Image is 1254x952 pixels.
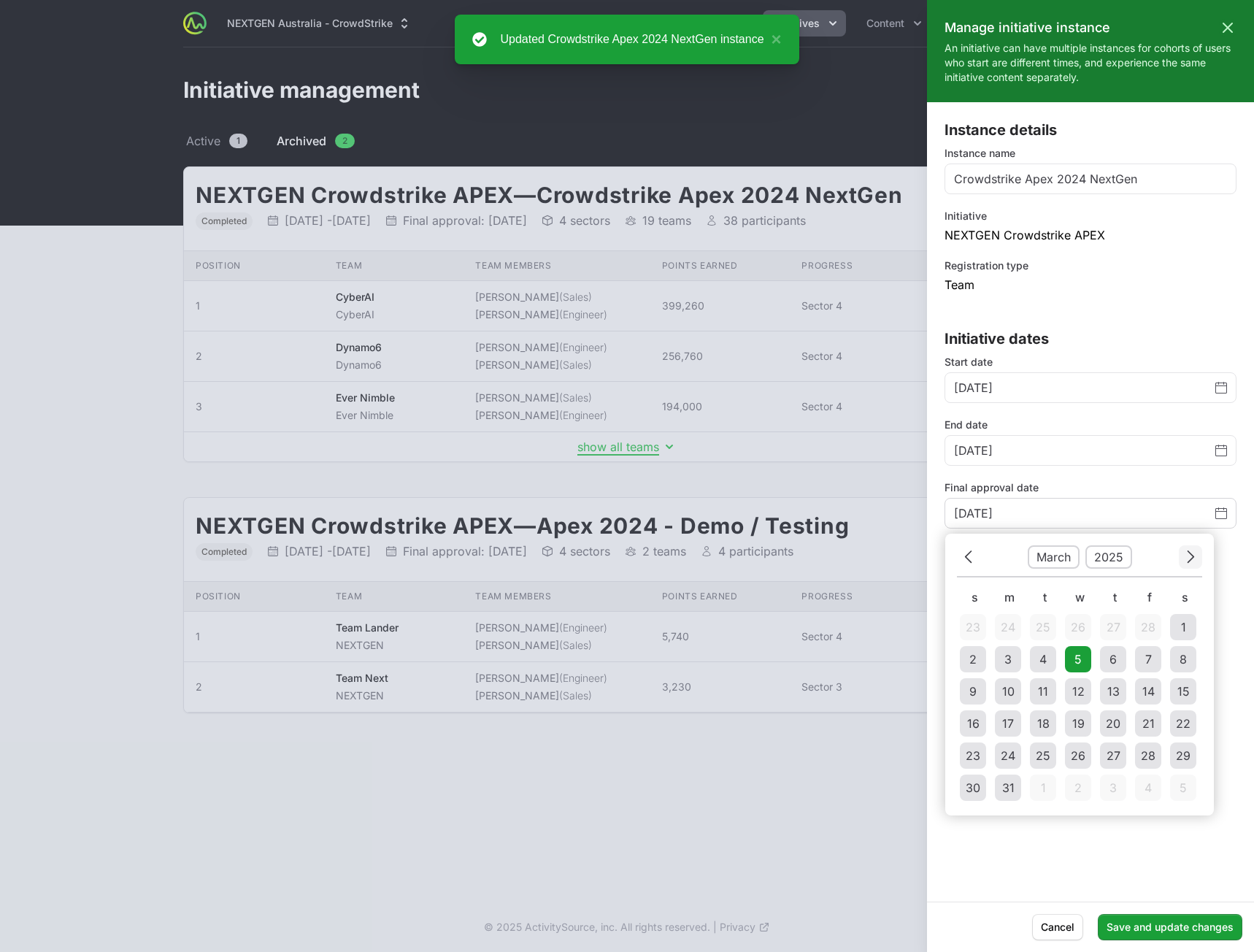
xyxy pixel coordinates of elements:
[764,31,782,48] button: close
[995,678,1021,705] td: March 10, 2025
[1032,914,1083,940] button: Cancel
[945,418,988,432] label: End date
[1030,646,1056,672] td: March 4, 2025
[969,650,977,668] div: 2
[1065,678,1091,705] td: March 12, 2025
[1030,710,1056,737] td: March 18, 2025
[945,258,1236,273] dt: Registration type
[1176,747,1190,764] div: 29
[1100,710,1126,737] td: March 20, 2025
[1170,775,1196,801] td: April 5, 2025
[1107,747,1120,764] div: 27
[1109,650,1117,668] div: 6
[1141,618,1155,636] div: 28
[945,209,1236,223] dt: Initiative
[1135,614,1161,640] td: February 28, 2025
[1065,742,1091,769] td: March 26, 2025
[1145,779,1152,796] div: 4
[1180,779,1187,796] div: 5
[1107,618,1120,636] div: 27
[945,146,1015,161] label: Instance name
[995,742,1021,769] td: March 24, 2025
[1065,775,1091,801] td: April 2, 2025
[1030,742,1056,769] td: March 25, 2025
[960,742,986,769] td: March 23, 2025
[945,480,1039,495] label: Final approval date
[1002,715,1014,732] div: 17
[966,779,980,796] div: 30
[1109,779,1117,796] div: 3
[945,226,1236,244] dd: NEXTGEN Crowdstrike APEX
[1142,683,1155,700] div: 14
[966,747,980,764] div: 23
[1028,545,1080,569] button: March
[1030,678,1056,705] td: March 11, 2025
[1100,646,1126,672] td: March 6, 2025
[945,41,1236,85] p: An initiative can have multiple instances for cohorts of users who start are different times, and...
[1036,618,1050,636] div: 25
[945,18,1110,38] h2: Manage initiative instance
[1101,588,1128,607] th: Thursday
[1001,618,1015,636] div: 24
[1001,747,1015,764] div: 24
[961,588,988,607] th: Sunday
[945,355,993,369] label: Start date
[967,715,980,732] div: 16
[945,276,1236,293] dd: Team
[1177,683,1190,700] div: 15
[1107,683,1120,700] div: 13
[1141,747,1155,764] div: 28
[1039,650,1047,668] div: 4
[1145,650,1152,668] div: 7
[1066,588,1093,607] th: Wednesday
[1135,775,1161,801] td: April 4, 2025
[1074,779,1082,796] div: 2
[960,775,986,801] td: March 30, 2025
[1065,646,1091,672] td: March 5, 2025
[1037,715,1050,732] div: 18
[1038,683,1048,700] div: 11
[960,678,986,705] td: March 9, 2025
[1031,588,1058,607] th: Tuesday
[1180,650,1187,668] div: 8
[1170,710,1196,737] td: March 22, 2025
[1074,650,1082,668] div: 5
[960,710,986,737] td: March 16, 2025
[1072,683,1085,700] div: 12
[1135,678,1161,705] td: March 14, 2025
[1100,775,1126,801] td: April 3, 2025
[1085,545,1132,569] button: 2025
[1136,588,1163,607] th: Friday
[960,646,986,672] td: March 2, 2025
[1030,614,1056,640] td: February 25, 2025
[1100,742,1126,769] td: March 27, 2025
[1100,614,1126,640] td: February 27, 2025
[1065,614,1091,640] td: February 26, 2025
[1135,646,1161,672] td: March 7, 2025
[1106,715,1120,732] div: 20
[1072,715,1085,732] div: 19
[945,534,1214,815] div: Choose date
[1135,742,1161,769] td: March 28, 2025
[1170,678,1196,705] td: March 15, 2025
[995,710,1021,737] td: March 17, 2025
[1135,710,1161,737] td: March 21, 2025
[995,775,1021,801] td: March 31, 2025
[995,646,1021,672] td: March 3, 2025
[1215,504,1227,522] div: Change date, March 5, 2025
[1100,678,1126,705] td: March 13, 2025
[996,588,1023,607] th: Monday
[1215,442,1227,459] div: Change date, January 22, 2025
[1181,618,1186,636] div: 1
[1030,775,1056,801] td: April 1, 2025
[969,683,977,700] div: 9
[1065,710,1091,737] td: March 19, 2025
[1215,379,1227,396] div: Change date, June 6, 2024
[1002,683,1015,700] div: 10
[500,31,763,48] div: Updated Crowdstrike Apex 2024 NextGen instance
[1142,715,1155,732] div: 21
[966,618,980,636] div: 23
[1176,715,1190,732] div: 22
[1036,747,1050,764] div: 25
[1004,650,1012,668] div: 3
